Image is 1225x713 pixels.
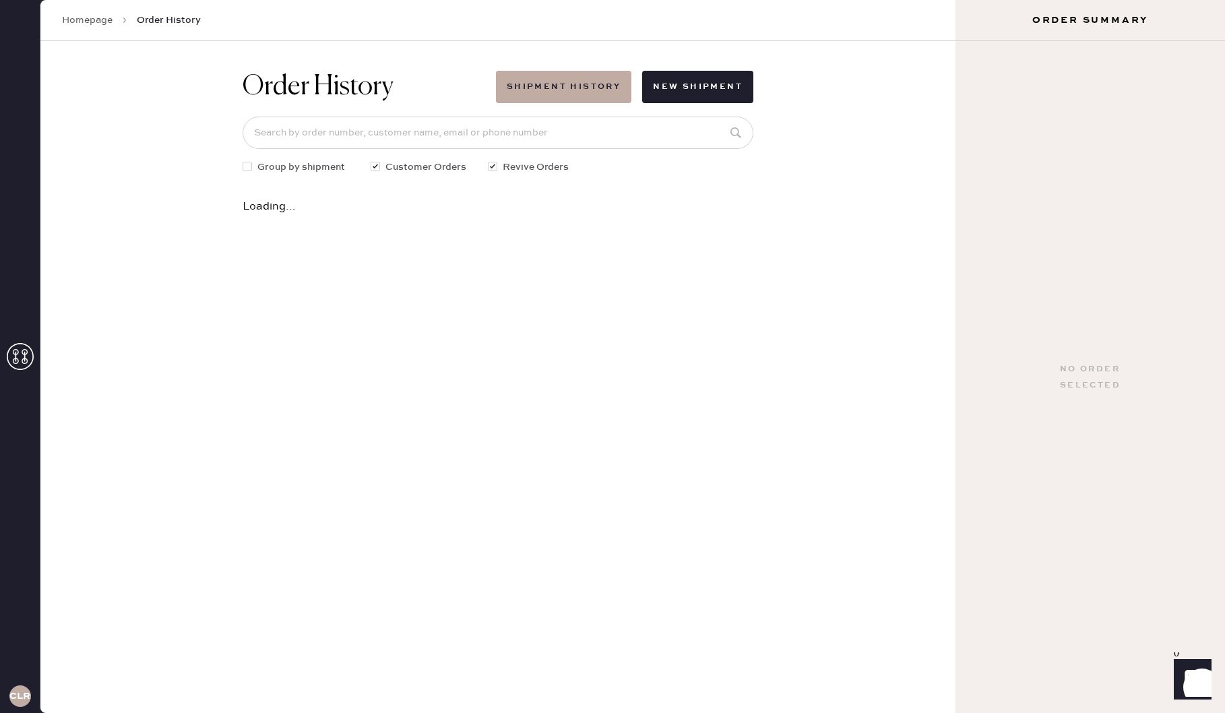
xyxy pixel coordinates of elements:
span: Group by shipment [257,160,345,175]
h3: CLR [9,691,30,701]
h1: Order History [243,71,394,103]
input: Search by order number, customer name, email or phone number [243,117,753,149]
span: Order History [137,13,201,27]
button: Shipment History [496,71,631,103]
a: Homepage [62,13,113,27]
button: New Shipment [642,71,753,103]
h3: Order Summary [955,13,1225,27]
div: No order selected [1060,361,1121,394]
div: Loading... [243,201,753,212]
iframe: Front Chat [1161,652,1219,710]
span: Revive Orders [503,160,569,175]
span: Customer Orders [385,160,466,175]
